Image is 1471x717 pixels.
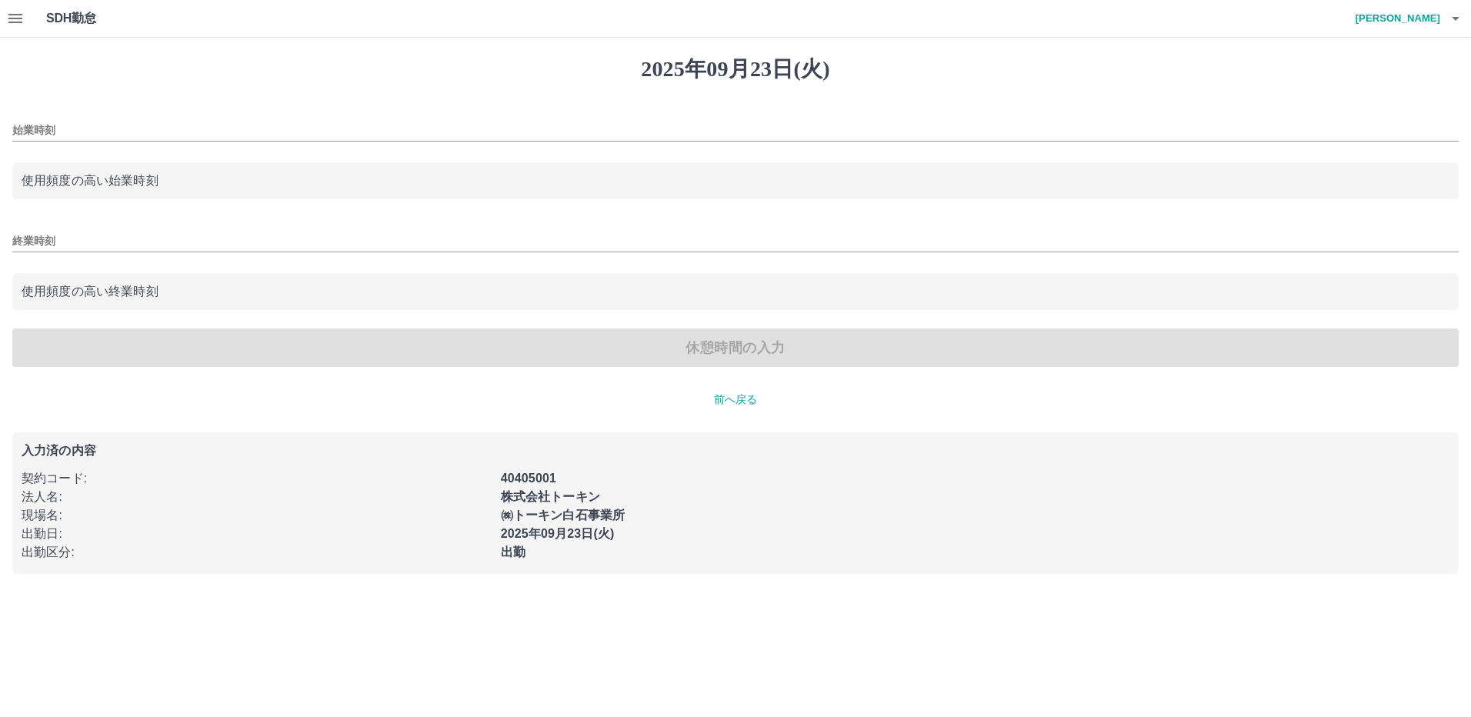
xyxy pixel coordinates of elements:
[12,56,1459,82] h1: 2025年09月23日(火)
[22,506,492,525] p: 現場名 :
[501,509,625,522] b: ㈱トーキン白石事業所
[501,527,615,540] b: 2025年09月23日(火)
[22,488,492,506] p: 法人名 :
[22,525,492,543] p: 出勤日 :
[22,543,492,562] p: 出勤区分 :
[22,282,1449,301] p: 使用頻度の高い終業時刻
[22,445,1449,457] p: 入力済の内容
[501,472,556,485] b: 40405001
[22,172,1449,190] p: 使用頻度の高い始業時刻
[22,469,492,488] p: 契約コード :
[12,392,1459,408] p: 前へ戻る
[501,545,525,559] b: 出勤
[501,490,600,503] b: 株式会社トーキン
